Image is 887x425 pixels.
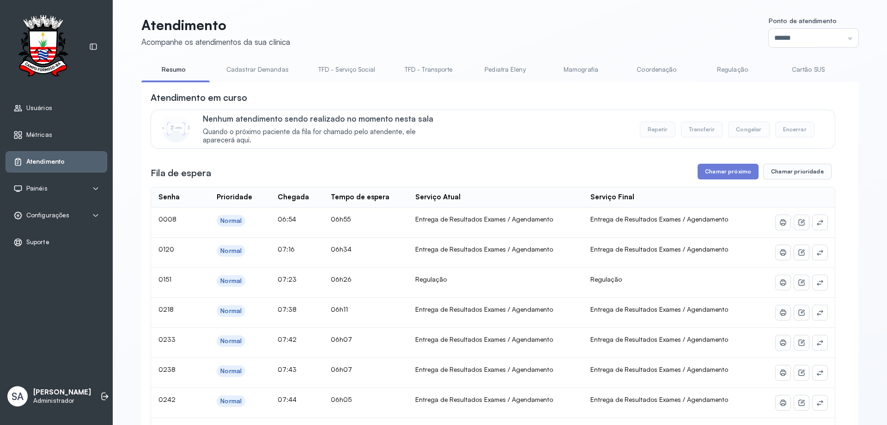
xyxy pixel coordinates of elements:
a: TFD - Serviço Social [309,62,384,77]
a: Cartão SUS [776,62,840,77]
a: Cadastrar Demandas [217,62,298,77]
div: Normal [220,307,242,315]
button: Transferir [681,122,723,137]
span: 06h11 [331,305,348,313]
span: 07:38 [278,305,297,313]
div: Entrega de Resultados Exames / Agendamento [415,245,576,253]
img: Logotipo do estabelecimento [10,15,76,79]
button: Congelar [728,122,769,137]
div: Prioridade [217,193,252,202]
div: Acompanhe os atendimentos da sua clínica [141,37,290,47]
span: Entrega de Resultados Exames / Agendamento [590,365,728,373]
button: Chamar prioridade [763,164,832,179]
span: Quando o próximo paciente da fila for chamado pelo atendente, ele aparecerá aqui. [203,128,447,145]
span: Suporte [26,238,49,246]
span: Atendimento [26,158,65,166]
span: Entrega de Resultados Exames / Agendamento [590,395,728,403]
a: Coordenação [624,62,689,77]
p: Administrador [33,397,91,405]
div: Serviço Atual [415,193,461,202]
span: 06:54 [278,215,296,223]
span: 07:23 [278,275,297,283]
div: Entrega de Resultados Exames / Agendamento [415,335,576,344]
span: Configurações [26,211,69,219]
div: Normal [220,397,242,405]
a: Métricas [13,130,99,140]
span: 06h07 [331,365,352,373]
span: 0218 [158,305,174,313]
div: Regulação [415,275,576,283]
span: Painéis [26,185,48,192]
a: Atendimento [13,157,99,166]
div: Normal [220,217,242,225]
span: Usuários [26,104,52,112]
a: TFD - Transporte [395,62,462,77]
span: 0120 [158,245,174,253]
span: 0008 [158,215,176,223]
div: Entrega de Resultados Exames / Agendamento [415,365,576,374]
span: 07:44 [278,395,297,403]
span: Ponto de atendimento [769,17,837,25]
span: Entrega de Resultados Exames / Agendamento [590,305,728,313]
a: Resumo [141,62,206,77]
div: Normal [220,277,242,285]
span: Entrega de Resultados Exames / Agendamento [590,215,728,223]
span: 07:16 [278,245,295,253]
div: Normal [220,247,242,255]
span: Entrega de Resultados Exames / Agendamento [590,245,728,253]
button: Repetir [640,122,675,137]
span: 0233 [158,335,176,343]
span: 06h55 [331,215,351,223]
span: Entrega de Resultados Exames / Agendamento [590,335,728,343]
span: 0242 [158,395,176,403]
span: 0151 [158,275,171,283]
div: Entrega de Resultados Exames / Agendamento [415,215,576,223]
button: Encerrar [775,122,814,137]
a: Usuários [13,104,99,113]
img: Imagem de CalloutCard [162,115,190,142]
div: Tempo de espera [331,193,389,202]
div: Entrega de Resultados Exames / Agendamento [415,305,576,314]
div: Serviço Final [590,193,634,202]
div: Chegada [278,193,309,202]
button: Chamar próximo [698,164,759,179]
span: 06h26 [331,275,352,283]
span: 06h34 [331,245,352,253]
p: Atendimento [141,17,290,33]
span: 07:43 [278,365,297,373]
a: Pediatra Eleny [473,62,537,77]
span: 0238 [158,365,176,373]
span: 06h05 [331,395,352,403]
a: Mamografia [548,62,613,77]
span: 07:42 [278,335,297,343]
span: Métricas [26,131,52,139]
p: Nenhum atendimento sendo realizado no momento nesta sala [203,114,447,123]
div: Senha [158,193,180,202]
div: Normal [220,367,242,375]
p: [PERSON_NAME] [33,388,91,397]
a: Regulação [700,62,765,77]
div: Normal [220,337,242,345]
h3: Atendimento em curso [151,91,247,104]
span: Regulação [590,275,622,283]
span: 06h07 [331,335,352,343]
div: Entrega de Resultados Exames / Agendamento [415,395,576,404]
h3: Fila de espera [151,166,211,179]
